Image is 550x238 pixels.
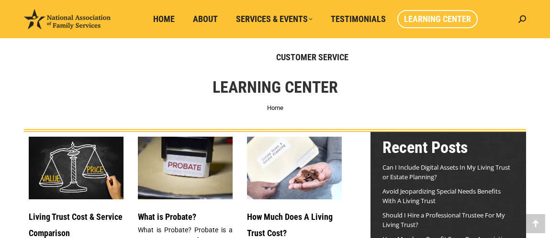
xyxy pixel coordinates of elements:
a: Living Trust Cost & Service Comparison [29,212,123,238]
a: Can I Include Digital Assets In My Living Trust or Estate Planning? [382,163,510,181]
a: Avoid Jeopardizing Special Needs Benefits With A Living Trust [382,187,501,205]
span: About [193,14,218,24]
a: What is Probate? [138,137,233,199]
a: How Much Does A Living Trust Cost? [247,212,333,238]
a: Home [267,104,283,111]
a: What is Probate? [138,212,196,222]
span: Home [153,14,175,24]
img: Living Trust Service and Price Comparison Blog Image [28,137,124,200]
a: Home [146,10,181,28]
span: Services & Events [236,14,313,24]
a: Learning Center [397,10,478,28]
a: About [186,10,224,28]
span: Learning Center [404,14,471,24]
img: National Association of Family Services [24,9,111,30]
h1: Learning Center [213,76,338,97]
a: Customer Service [269,48,355,66]
img: What is Probate? [137,136,233,200]
a: Living Trust Service and Price Comparison Blog Image [29,137,123,199]
a: Should I Hire a Professional Trustee For My Living Trust? [382,211,505,229]
a: Living Trust Cost [247,137,342,199]
span: Testimonials [331,14,386,24]
img: Living Trust Cost [247,132,342,205]
h2: Recent Posts [382,137,514,158]
span: Customer Service [276,52,348,63]
a: Testimonials [324,10,393,28]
